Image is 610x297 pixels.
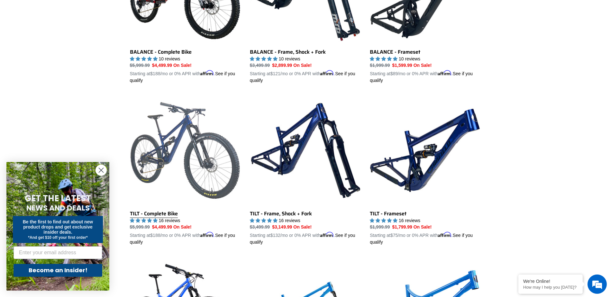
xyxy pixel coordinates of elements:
div: We're Online! [523,279,578,284]
span: GET THE LATEST [25,193,91,204]
span: *And get $10 off your first order* [28,235,87,240]
p: How may I help you today? [523,285,578,290]
div: Chat with us now [43,36,118,44]
button: Become an Insider! [14,264,102,277]
span: Be the first to find out about new product drops and get exclusive insider deals. [23,219,93,235]
button: Close dialog [96,165,107,176]
div: Navigation go back [7,35,17,45]
input: Enter your email address [14,246,102,259]
div: Minimize live chat window [105,3,121,19]
span: We're online! [37,81,89,146]
textarea: Type your message and hit 'Enter' [3,175,123,198]
img: d_696896380_company_1647369064580_696896380 [21,32,37,48]
span: NEWS AND DEALS [26,203,90,213]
